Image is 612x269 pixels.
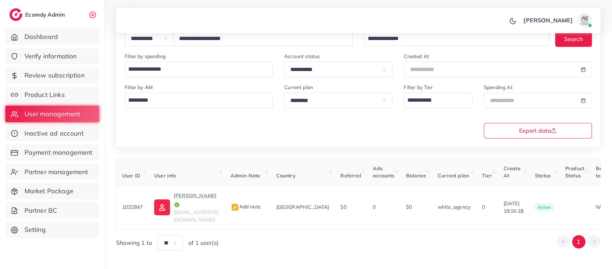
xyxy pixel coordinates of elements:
[24,32,58,41] span: Dashboard
[340,172,361,179] span: Referral
[125,62,273,77] div: Search for option
[373,204,376,210] span: 0
[24,71,85,80] span: Review subscription
[5,144,99,161] a: Payment management
[5,87,99,103] a: Product Links
[504,200,523,215] span: [DATE] 19:16:18
[438,204,470,210] span: white_agency
[9,8,67,21] a: logoEcomdy Admin
[276,204,329,210] span: [GEOGRAPHIC_DATA]
[122,204,143,210] span: 1032847
[406,172,426,179] span: Balance
[5,67,99,84] a: Review subscription
[523,16,573,25] p: [PERSON_NAME]
[24,206,57,215] span: Partner BC
[154,172,176,179] span: User info
[284,84,313,91] label: Current plan
[24,129,84,138] span: Inactive ad account
[24,225,46,234] span: Setting
[535,172,551,179] span: Status
[557,235,600,248] ul: Pagination
[231,203,239,212] img: admin_note.cdd0b510.svg
[577,13,592,27] img: avatar
[565,165,584,179] span: Product Status
[5,164,99,180] a: Partner management
[174,202,180,208] img: icon-tick.de4e08dc.svg
[438,172,469,179] span: Current plan
[5,106,99,122] a: User management
[535,203,554,211] span: active
[365,33,540,44] input: Search for option
[122,172,140,179] span: User ID
[519,128,557,133] span: Export data
[406,204,412,210] span: $0
[5,125,99,142] a: Inactive ad account
[24,52,77,61] span: Verify information
[5,28,99,45] a: Dashboard
[340,204,346,210] span: $0
[504,165,521,179] span: Create At
[484,123,592,138] button: Export data
[482,172,492,179] span: Tier
[24,90,65,100] span: Product Links
[125,84,153,91] label: Filter by AM
[555,31,592,47] button: Search
[484,84,513,91] label: Spending At
[482,204,485,210] span: 0
[188,239,219,247] span: of 1 user(s)
[404,84,432,91] label: Filter by Tier
[174,191,219,208] p: [PERSON_NAME]
[596,204,604,210] span: N/A
[125,93,273,108] div: Search for option
[116,239,152,247] span: Showing 1 to
[519,13,595,27] a: [PERSON_NAME]avatar
[5,202,99,219] a: Partner BC
[364,31,550,46] div: Search for option
[25,11,67,18] h2: Ecomdy Admin
[126,94,263,106] input: Search for option
[9,8,22,21] img: logo
[404,93,472,108] div: Search for option
[5,48,99,65] a: Verify information
[24,167,88,177] span: Partner management
[231,203,261,210] span: Add note
[405,94,463,106] input: Search for option
[404,53,429,60] label: Created At
[174,209,219,222] span: [EMAIL_ADDRESS][DOMAIN_NAME]
[24,186,73,196] span: Market Package
[231,172,260,179] span: Admin Note
[154,191,219,223] a: [PERSON_NAME][EMAIL_ADDRESS][DOMAIN_NAME]
[24,148,93,157] span: Payment management
[284,53,320,60] label: Account status
[126,63,263,75] input: Search for option
[5,183,99,199] a: Market Package
[373,165,394,179] span: Ads accounts
[154,199,170,215] img: ic-user-info.36bf1079.svg
[24,109,80,119] span: User management
[572,235,585,248] button: Go to page 1
[5,221,99,238] a: Setting
[125,53,166,60] label: Filter by spending
[276,172,296,179] span: Country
